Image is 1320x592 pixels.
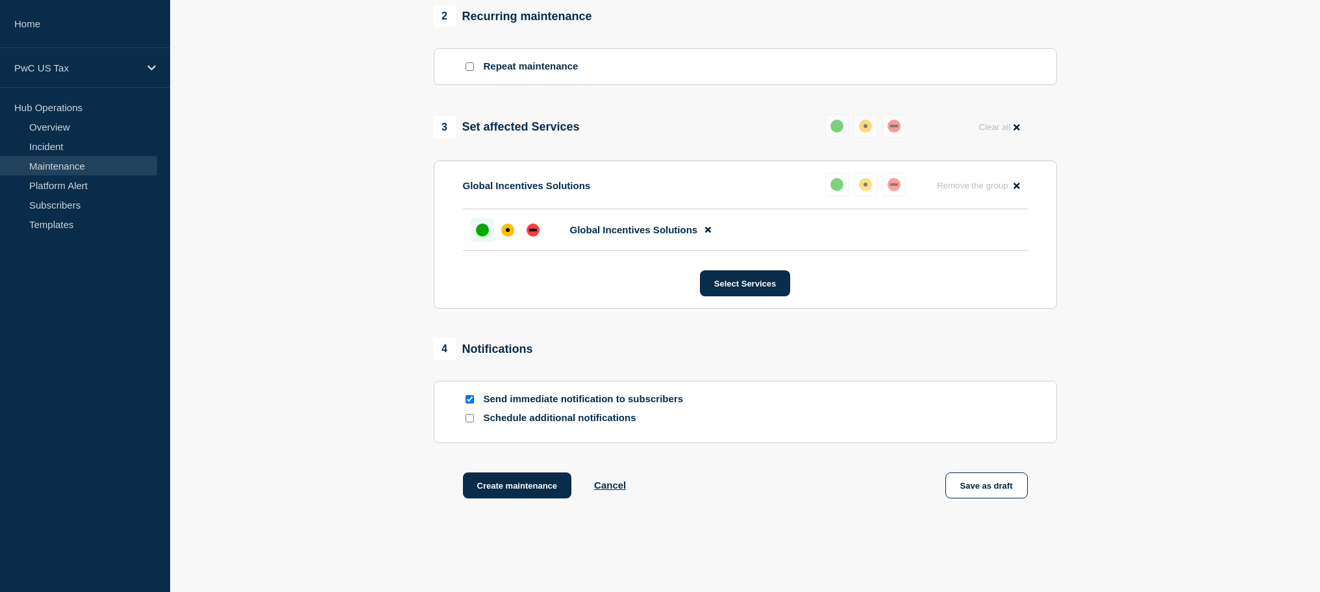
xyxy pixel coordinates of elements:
[463,472,572,498] button: Create maintenance
[888,120,901,133] div: down
[463,180,591,191] p: Global Incentives Solutions
[466,395,474,404] input: Send immediate notification to subscribers
[825,114,849,138] button: up
[700,270,790,296] button: Select Services
[830,120,843,133] div: up
[830,178,843,191] div: up
[434,5,456,27] span: 2
[594,480,626,491] button: Cancel
[484,393,691,405] p: Send immediate notification to subscribers
[937,181,1008,190] span: Remove the group
[527,224,540,237] div: down
[882,114,906,138] button: down
[854,114,877,138] button: affected
[466,414,474,422] input: Schedule additional notifications
[888,178,901,191] div: down
[434,116,456,138] span: 3
[501,224,514,237] div: affected
[825,173,849,196] button: up
[971,114,1027,140] button: Clear all
[434,5,592,27] div: Recurring maintenance
[945,472,1028,498] button: Save as draft
[854,173,877,196] button: affected
[466,62,474,71] input: Repeat maintenance
[859,120,872,133] div: affected
[434,116,580,138] div: Set affected Services
[484,60,579,73] p: Repeat maintenance
[434,338,533,360] div: Notifications
[859,178,872,191] div: affected
[476,224,489,237] div: up
[929,173,1028,198] button: Remove the group
[484,412,691,424] p: Schedule additional notifications
[14,62,139,73] p: PwC US Tax
[570,224,698,235] span: Global Incentives Solutions
[434,338,456,360] span: 4
[882,173,906,196] button: down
